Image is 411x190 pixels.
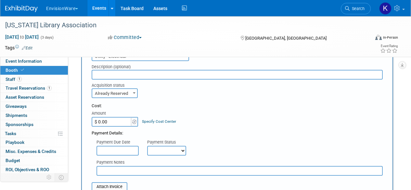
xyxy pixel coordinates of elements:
span: Staff [6,77,22,82]
a: Playbook [0,138,68,147]
button: Committed [106,34,144,41]
td: Toggle Event Tabs [55,173,68,182]
img: ExhibitDay [5,6,38,12]
span: Playbook [6,140,24,145]
span: Tasks [5,131,16,136]
a: ROI, Objectives & ROO [0,165,68,174]
a: Tasks [0,129,68,138]
a: Search [341,3,371,14]
a: Shipments [0,111,68,120]
span: Search [350,6,365,11]
span: 1 [17,77,22,82]
a: Specify Cost Center [142,119,176,124]
span: Misc. Expenses & Credits [6,149,56,154]
span: Already Reserved [92,89,137,98]
a: Travel Reservations1 [0,84,68,93]
td: Tags [5,44,32,51]
i: Booth reservation complete [21,68,24,72]
a: Sponsorships [0,120,68,129]
span: (3 days) [40,35,54,40]
div: Amount [92,110,139,117]
div: Acquisition status [92,80,132,88]
span: Sponsorships [6,122,33,127]
div: Payment Due Date [96,139,137,146]
div: Payment Notes [96,159,383,166]
div: Event Rating [380,44,398,48]
div: Event Format [340,34,398,44]
div: Payment Status [147,139,191,146]
img: Format-Inperson.png [375,35,382,40]
a: Staff1 [0,75,68,84]
a: Giveaways [0,102,68,111]
td: Personalize Event Tab Strip [44,173,55,182]
img: Kathryn Spier-Miller [379,2,392,15]
span: Already Reserved [92,88,138,98]
a: Booth [0,66,68,75]
a: Event Information [0,57,68,66]
div: Cost: [92,103,383,109]
a: Misc. Expenses & Credits [0,147,68,156]
a: Budget [0,156,68,165]
span: Shipments [6,113,27,118]
a: Asset Reservations [0,93,68,102]
span: 1 [47,86,52,91]
span: [DATE] [DATE] [5,34,39,40]
span: Asset Reservations [6,95,44,100]
span: Event Information [6,58,42,64]
body: Rich Text Area. Press ALT-0 for help. [4,3,283,9]
span: to [19,34,25,40]
div: Description (optional) [92,61,383,70]
span: ROI, Objectives & ROO [6,167,49,172]
div: [US_STATE] Library Association [3,19,365,31]
span: [GEOGRAPHIC_DATA], [GEOGRAPHIC_DATA] [245,36,327,41]
a: Edit [22,46,32,50]
div: In-Person [383,35,398,40]
div: Payment Details: [92,127,383,136]
span: Booth [6,68,25,73]
span: Travel Reservations [6,85,52,91]
span: Giveaways [6,104,27,109]
span: Budget [6,158,20,163]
